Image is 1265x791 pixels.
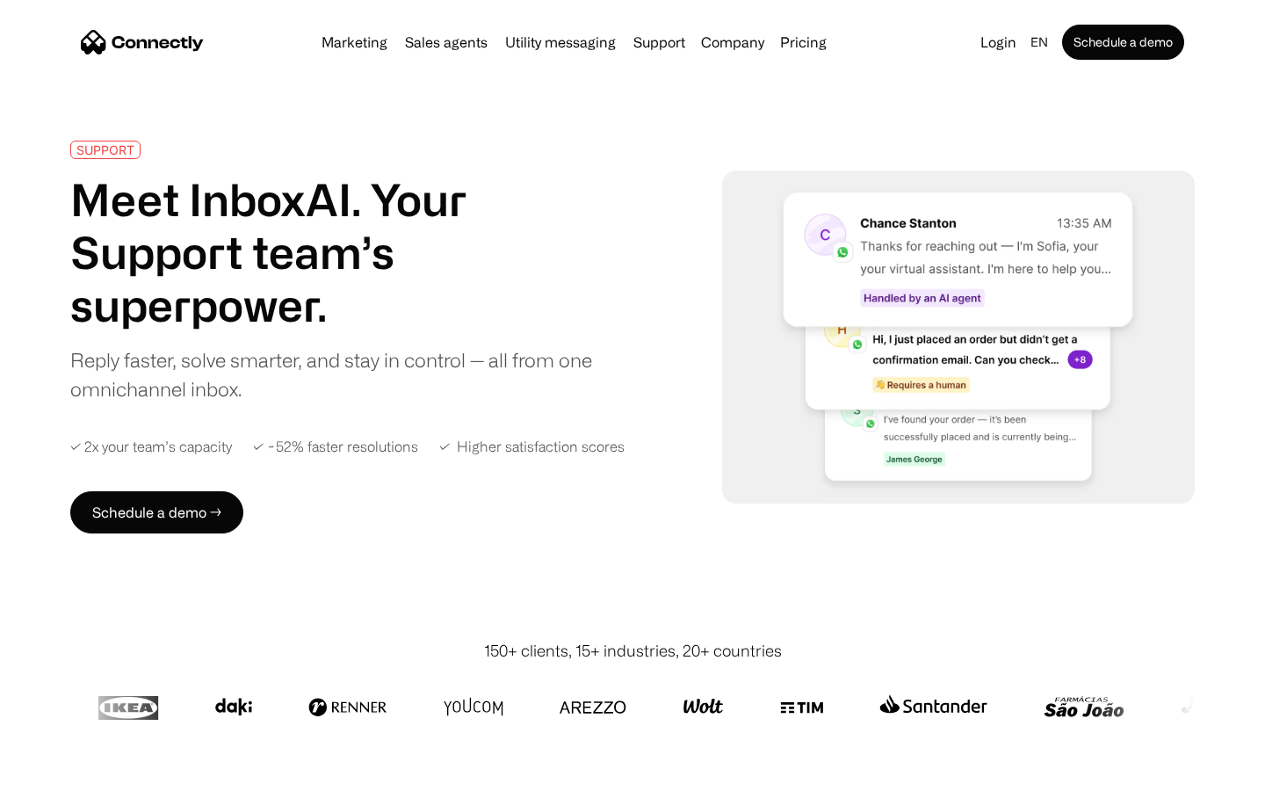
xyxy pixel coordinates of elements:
[439,439,625,455] div: ✓ Higher satisfaction scores
[398,35,495,49] a: Sales agents
[70,173,604,331] h1: Meet InboxAI. Your Support team’s superpower.
[773,35,834,49] a: Pricing
[484,639,782,663] div: 150+ clients, 15+ industries, 20+ countries
[253,439,418,455] div: ✓ ~52% faster resolutions
[498,35,623,49] a: Utility messaging
[973,30,1023,54] a: Login
[35,760,105,785] ul: Language list
[70,345,604,403] div: Reply faster, solve smarter, and stay in control — all from one omnichannel inbox.
[1062,25,1184,60] a: Schedule a demo
[76,143,134,156] div: SUPPORT
[314,35,394,49] a: Marketing
[701,30,764,54] div: Company
[70,491,243,533] a: Schedule a demo →
[18,758,105,785] aside: Language selected: English
[626,35,692,49] a: Support
[1030,30,1048,54] div: en
[70,439,232,455] div: ✓ 2x your team’s capacity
